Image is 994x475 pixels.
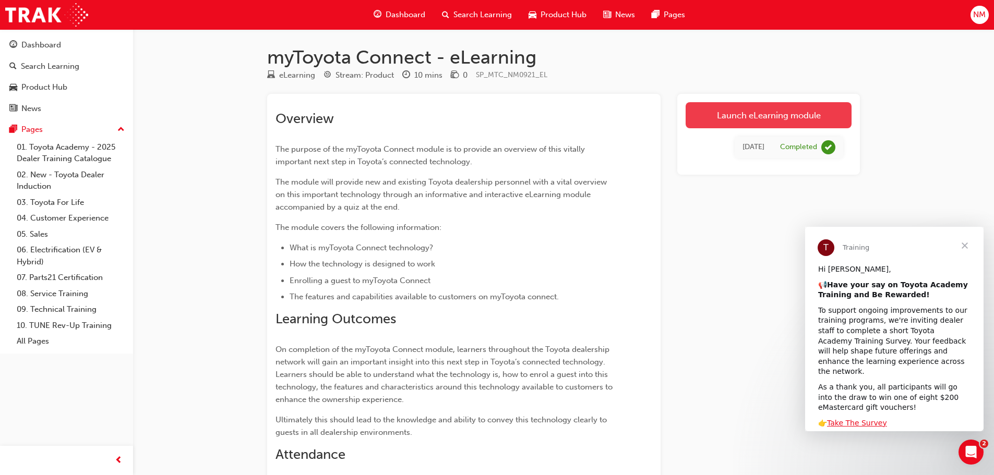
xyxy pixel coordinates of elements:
[541,9,586,21] span: Product Hub
[4,78,129,97] a: Product Hub
[13,242,129,270] a: 06. Electrification (EV & Hybrid)
[4,35,129,55] a: Dashboard
[21,39,61,51] div: Dashboard
[117,123,125,137] span: up-icon
[402,71,410,80] span: clock-icon
[615,9,635,21] span: News
[13,318,129,334] a: 10. TUNE Rev-Up Training
[290,259,435,269] span: How the technology is designed to work
[276,415,609,437] span: Ultimately this should lead to the knowledge and ability to convey this technology clearly to gue...
[451,71,459,80] span: money-icon
[402,69,442,82] div: Duration
[742,141,764,153] div: Tue Feb 01 2022 01:00:00 GMT+1100 (Australian Eastern Daylight Time)
[476,70,547,79] span: Learning resource code
[463,69,468,81] div: 0
[324,69,394,82] div: Stream
[4,57,129,76] a: Search Learning
[9,125,17,135] span: pages-icon
[664,9,685,21] span: Pages
[529,8,536,21] span: car-icon
[365,4,434,26] a: guage-iconDashboard
[13,167,129,194] a: 02. New - Toyota Dealer Induction
[4,99,129,118] a: News
[805,227,984,431] iframe: Intercom live chat message
[973,9,986,21] span: NM
[276,345,615,404] span: On completion of the myToyota Connect module, learners throughout the Toyota dealership network w...
[9,83,17,92] span: car-icon
[276,311,396,327] span: Learning Outcomes
[374,8,381,21] span: guage-icon
[276,144,587,166] span: The purpose of the myToyota Connect module is to provide an overview of this vitally important ne...
[267,71,275,80] span: learningResourceType_ELEARNING-icon
[453,9,512,21] span: Search Learning
[267,46,860,69] h1: myToyota Connect - eLearning
[13,333,129,349] a: All Pages
[13,301,129,318] a: 09. Technical Training
[451,69,468,82] div: Price
[279,69,315,81] div: eLearning
[386,9,425,21] span: Dashboard
[21,60,79,72] div: Search Learning
[980,440,988,448] span: 2
[780,142,817,152] div: Completed
[520,4,595,26] a: car-iconProduct Hub
[652,8,660,21] span: pages-icon
[971,6,989,24] button: NM
[290,292,559,301] span: The features and capabilities available to customers on myToyota connect.
[442,8,449,21] span: search-icon
[324,71,331,80] span: target-icon
[959,440,984,465] iframe: Intercom live chat
[4,120,129,139] button: Pages
[9,41,17,50] span: guage-icon
[9,62,17,71] span: search-icon
[13,194,129,211] a: 03. Toyota For Life
[13,270,129,286] a: 07. Parts21 Certification
[13,286,129,302] a: 08. Service Training
[13,226,129,242] a: 05. Sales
[643,4,693,26] a: pages-iconPages
[21,81,67,93] div: Product Hub
[821,140,835,154] span: learningRecordVerb_COMPLETE-icon
[276,223,441,232] span: The module covers the following information:
[290,276,430,285] span: Enrolling a guest to myToyota Connect
[276,446,345,462] span: Attendance
[5,3,88,27] img: Trak
[336,69,394,81] div: Stream: Product
[686,102,852,128] a: Launch eLearning module
[21,103,41,115] div: News
[115,454,123,467] span: prev-icon
[267,69,315,82] div: Type
[13,210,129,226] a: 04. Customer Experience
[603,8,611,21] span: news-icon
[276,177,609,212] span: The module will provide new and existing Toyota dealership personnel with a vital overview on thi...
[276,111,334,127] span: Overview
[290,243,433,252] span: What is myToyota Connect technology?
[13,139,129,167] a: 01. Toyota Academy - 2025 Dealer Training Catalogue
[595,4,643,26] a: news-iconNews
[9,104,17,114] span: news-icon
[434,4,520,26] a: search-iconSearch Learning
[21,124,43,136] div: Pages
[4,33,129,120] button: DashboardSearch LearningProduct HubNews
[414,69,442,81] div: 10 mins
